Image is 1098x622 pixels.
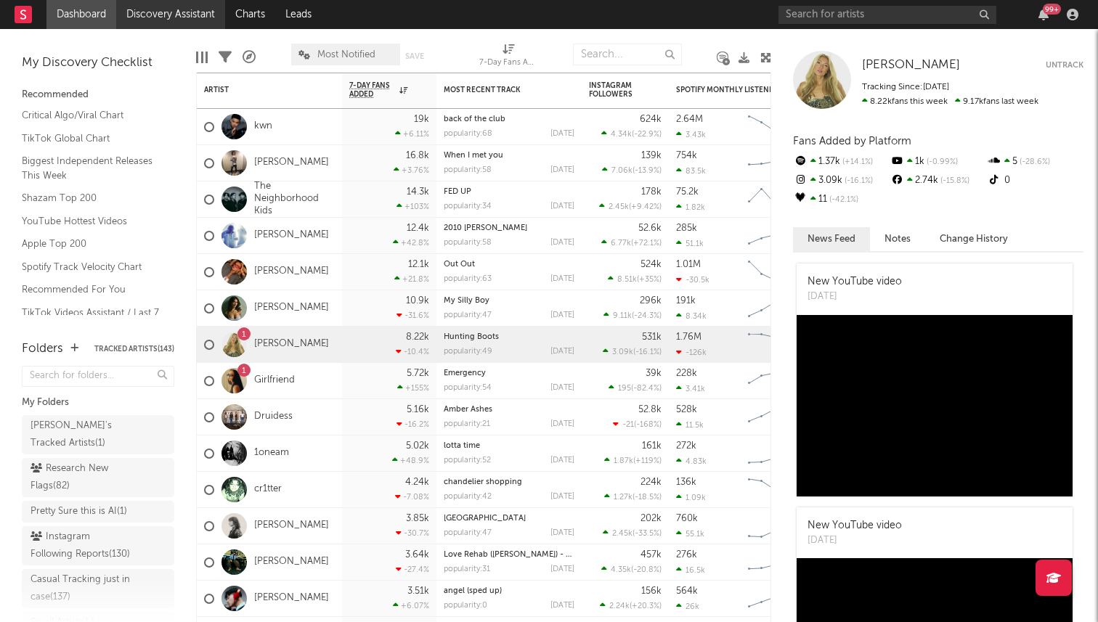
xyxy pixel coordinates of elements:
div: -31.6 % [396,311,429,320]
button: Tracked Artists(143) [94,345,174,353]
div: 1.76M [676,332,701,342]
svg: Chart title [741,508,807,544]
div: 4.83k [676,457,707,466]
button: Change History [925,227,1022,251]
div: [DATE] [550,457,574,465]
a: Instagram Following Reports(130) [22,526,174,565]
span: -21 [622,421,634,429]
a: Recommended For You [22,282,160,298]
svg: Chart title [741,399,807,435]
span: 7.06k [611,167,633,175]
div: 3.09k [793,171,890,190]
div: 8.34k [676,311,707,321]
div: Research New Flags ( 82 ) [30,460,133,495]
span: 2.45k [612,530,633,538]
span: -20.8 % [633,566,659,574]
div: 528k [676,405,697,414]
div: popularity: 54 [444,384,492,392]
a: [PERSON_NAME] [254,556,329,568]
div: Pretty Sure this is AI ( 1 ) [30,503,127,520]
div: 1.09k [676,493,706,502]
a: cr1tter [254,483,282,496]
span: [PERSON_NAME] [862,59,960,71]
div: [DATE] [550,420,574,428]
svg: Chart title [741,218,807,254]
div: 5.72k [407,369,429,378]
a: YouTube Hottest Videos [22,213,160,229]
a: Druidess [254,411,293,423]
svg: Chart title [741,145,807,181]
div: 224k [640,478,662,487]
div: ( ) [608,274,662,284]
div: Filters [219,36,232,78]
div: 83.5k [676,166,706,176]
svg: Chart title [741,109,807,145]
div: 3.85k [406,514,429,523]
span: -24.3 % [634,312,659,320]
div: 136k [676,478,696,487]
div: +21.8 % [394,274,429,284]
div: 12.1k [408,260,429,269]
div: 26k [676,602,699,611]
div: Edit Columns [196,36,208,78]
div: popularity: 63 [444,275,492,283]
div: [DATE] [550,166,574,174]
button: Save [405,52,424,60]
div: 19k [414,115,429,124]
div: 202k [640,514,662,523]
a: angel (sped up) [444,587,502,595]
div: Out Out [444,261,574,269]
div: 7-Day Fans Added (7-Day Fans Added) [479,54,537,72]
div: -30.5k [676,275,709,285]
span: 9.11k [613,312,632,320]
div: [DATE] [808,290,902,304]
div: popularity: 34 [444,202,492,210]
div: 285k [676,224,697,233]
div: back of the club [444,115,574,123]
a: [PERSON_NAME] [862,58,960,73]
div: 51.1k [676,239,704,248]
div: 10.9k [406,296,429,306]
span: +9.42 % [631,203,659,211]
a: kwn [254,120,272,133]
div: 228k [676,369,697,378]
div: -126k [676,348,707,357]
div: Amber Ashes [444,406,574,414]
svg: Chart title [741,290,807,327]
a: [PERSON_NAME] [254,520,329,532]
span: 1.87k [614,457,633,465]
div: 5 [987,152,1083,171]
div: [DATE] [550,565,574,573]
div: popularity: 31 [444,565,490,573]
div: 161k [642,441,662,451]
svg: Chart title [741,472,807,508]
span: -28.6 % [1017,158,1050,166]
div: 52.6k [638,224,662,233]
span: 9.17k fans last week [862,97,1038,106]
span: 7-Day Fans Added [349,81,396,99]
a: TikTok Global Chart [22,131,160,147]
div: Instagram Following Reports ( 130 ) [30,528,133,563]
a: back of the club [444,115,505,123]
div: My Folders [22,394,174,412]
span: 2.45k [609,203,629,211]
div: 5.02k [406,441,429,451]
div: 531k [642,332,662,342]
span: -18.5 % [635,494,659,502]
div: 760k [676,514,698,523]
div: A&R Pipeline [243,36,256,78]
span: 2.24k [609,602,630,610]
div: My Discovery Checklist [22,54,174,72]
div: Folders [22,340,63,358]
a: [PERSON_NAME] [254,302,329,314]
div: popularity: 58 [444,239,492,247]
div: 16.5k [676,565,705,575]
svg: Chart title [741,254,807,290]
div: 624k [640,115,662,124]
a: Research New Flags(82) [22,458,174,497]
a: [PERSON_NAME] [254,229,329,242]
div: 3.64k [405,550,429,560]
div: +6.11 % [395,129,429,139]
div: 191k [676,296,696,306]
span: Tracking Since: [DATE] [862,83,949,91]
